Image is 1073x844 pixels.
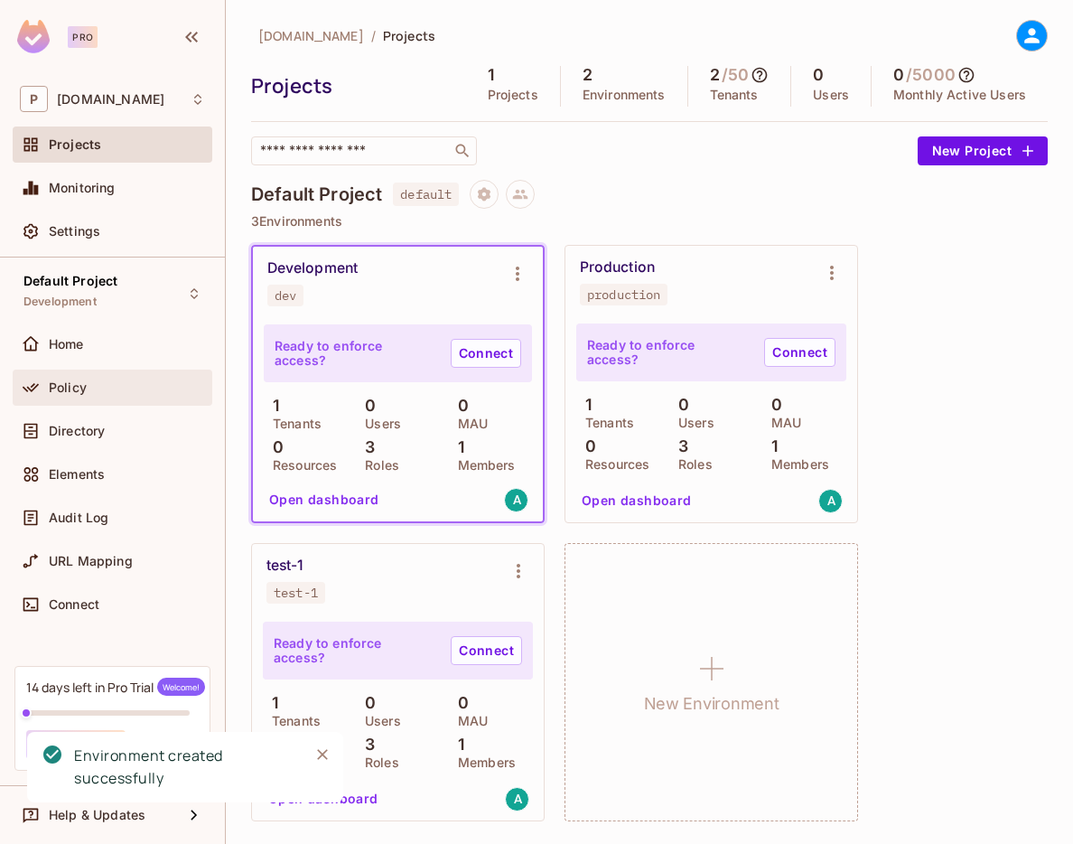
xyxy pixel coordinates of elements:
p: 1 [449,736,464,754]
p: MAU [762,416,801,430]
button: Open dashboard [574,486,699,515]
p: Roles [356,458,399,473]
a: Connect [451,339,521,368]
span: P [20,86,48,112]
p: 0 [576,437,596,455]
div: Production [580,258,655,277]
p: 0 [356,694,376,712]
p: Environments [583,88,666,102]
div: Pro [68,26,98,48]
p: 1 [263,694,278,712]
p: 0 [669,396,689,414]
span: URL Mapping [49,554,133,568]
span: Connect [49,597,99,612]
p: 0 [449,397,469,415]
p: MAU [449,714,488,728]
span: Welcome! [157,678,205,696]
li: / [371,27,376,44]
button: Environment settings [500,553,536,589]
img: SReyMgAAAABJRU5ErkJggg== [17,20,50,53]
span: Elements [49,467,105,482]
p: Monthly Active Users [893,88,1026,102]
h4: Default Project [251,183,382,205]
div: test-1 [274,586,318,600]
p: Ready to enforce access? [587,338,750,367]
h5: 1 [488,66,494,84]
span: Default Project [23,274,117,288]
button: Close [309,741,336,768]
span: A [827,494,835,507]
div: production [587,287,660,302]
span: Development [23,295,97,309]
p: Users [813,88,849,102]
p: Ready to enforce access? [274,636,436,665]
p: Members [449,755,516,770]
p: Members [449,458,516,473]
button: Environment settings [814,255,850,291]
span: default [393,183,459,206]
p: Users [356,417,401,431]
span: Audit Log [49,511,108,525]
p: Tenants [263,714,321,728]
p: 3 [356,736,375,754]
a: Connect [764,338,835,367]
span: A [514,792,522,805]
button: Open dashboard [262,485,387,514]
div: 14 days left in Pro Trial [26,678,205,696]
span: [DOMAIN_NAME] [258,27,364,44]
p: 3 [356,438,375,456]
h1: New Environment [644,690,779,717]
div: test-1 [266,557,303,575]
div: Development [267,259,358,277]
div: Environment created successfully [74,745,294,790]
p: 3 Environments [251,214,1048,229]
p: 1 [576,396,592,414]
p: Roles [356,755,399,770]
div: dev [275,288,296,303]
p: Members [762,457,829,472]
p: Tenants [710,88,759,102]
p: Ready to enforce access? [275,339,436,368]
p: Tenants [576,416,634,430]
p: Resources [264,458,337,473]
p: 1 [762,437,778,455]
span: Projects [49,137,101,152]
p: 0 [762,396,782,414]
p: Projects [488,88,538,102]
span: Home [49,337,84,352]
p: MAU [449,417,488,431]
span: Projects [383,27,435,44]
p: Users [669,416,714,430]
p: 0 [449,694,469,712]
span: Policy [49,380,87,395]
p: 3 [669,437,688,455]
span: A [513,493,521,506]
span: Project settings [470,189,499,206]
button: New Project [918,136,1048,165]
p: Tenants [264,417,322,431]
p: Roles [669,457,713,472]
a: Connect [451,636,522,665]
h5: 2 [710,66,720,84]
p: 0 [356,397,376,415]
p: 1 [264,397,279,415]
p: 0 [264,438,284,456]
span: Monitoring [49,181,116,195]
h5: / 50 [722,66,749,84]
h5: 0 [893,66,904,84]
h5: / 5000 [906,66,956,84]
div: Projects [251,72,457,99]
span: Directory [49,424,105,438]
p: Users [356,714,401,728]
h5: 2 [583,66,592,84]
p: 1 [449,438,464,456]
button: Environment settings [499,256,536,292]
h5: 0 [813,66,824,84]
p: Resources [576,457,649,472]
span: Settings [49,224,100,239]
span: Workspace: permit.io [57,92,164,107]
